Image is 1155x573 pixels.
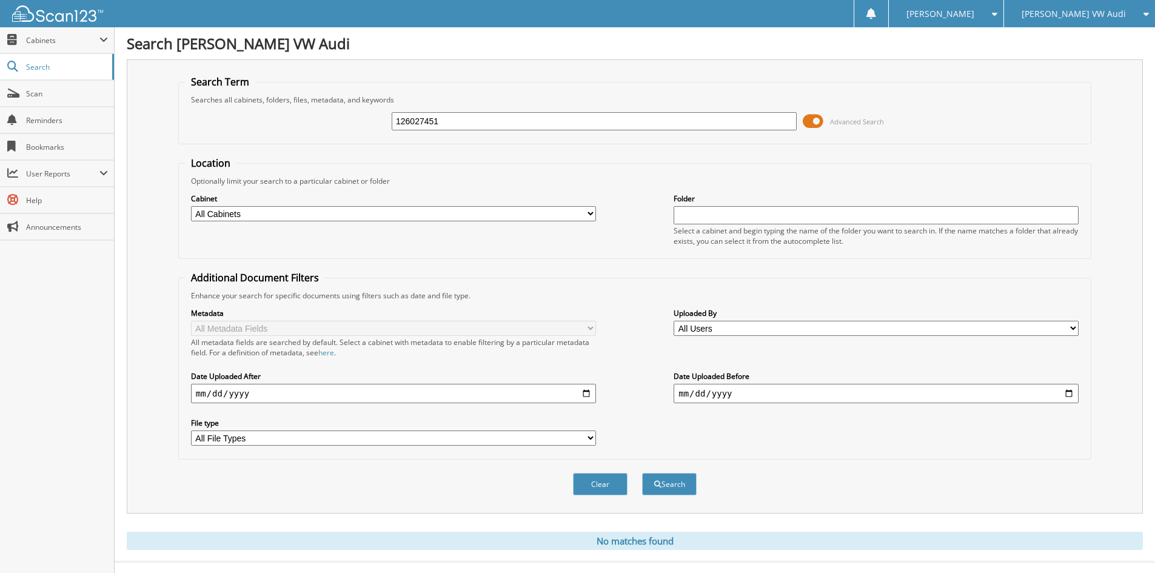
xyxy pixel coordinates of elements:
[191,384,596,403] input: start
[127,33,1143,53] h1: Search [PERSON_NAME] VW Audi
[185,75,255,89] legend: Search Term
[185,156,236,170] legend: Location
[12,5,103,22] img: scan123-logo-white.svg
[830,117,884,126] span: Advanced Search
[185,271,325,284] legend: Additional Document Filters
[185,290,1085,301] div: Enhance your search for specific documents using filters such as date and file type.
[26,35,99,45] span: Cabinets
[1022,10,1126,18] span: [PERSON_NAME] VW Audi
[185,95,1085,105] div: Searches all cabinets, folders, files, metadata, and keywords
[26,89,108,99] span: Scan
[674,371,1079,381] label: Date Uploaded Before
[573,473,628,495] button: Clear
[674,193,1079,204] label: Folder
[642,473,697,495] button: Search
[906,10,974,18] span: [PERSON_NAME]
[26,169,99,179] span: User Reports
[191,418,596,428] label: File type
[674,308,1079,318] label: Uploaded By
[191,193,596,204] label: Cabinet
[191,337,596,358] div: All metadata fields are searched by default. Select a cabinet with metadata to enable filtering b...
[26,115,108,126] span: Reminders
[674,384,1079,403] input: end
[127,532,1143,550] div: No matches found
[318,347,334,358] a: here
[26,195,108,206] span: Help
[185,176,1085,186] div: Optionally limit your search to a particular cabinet or folder
[674,226,1079,246] div: Select a cabinet and begin typing the name of the folder you want to search in. If the name match...
[26,222,108,232] span: Announcements
[26,62,106,72] span: Search
[26,142,108,152] span: Bookmarks
[191,308,596,318] label: Metadata
[191,371,596,381] label: Date Uploaded After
